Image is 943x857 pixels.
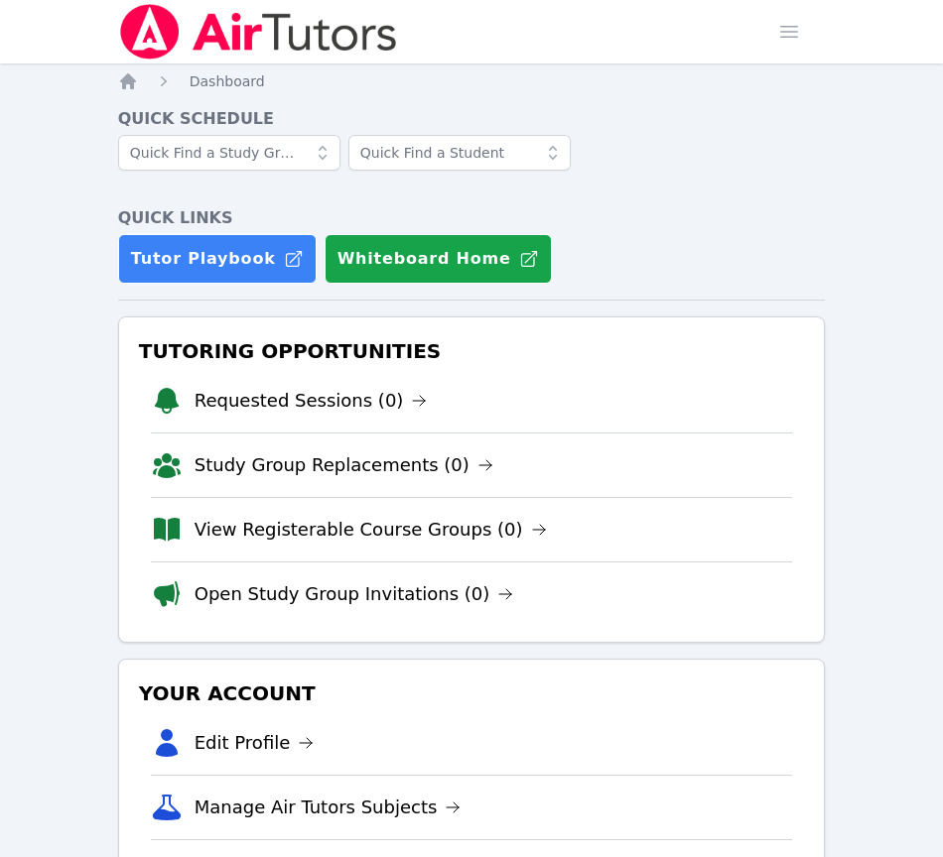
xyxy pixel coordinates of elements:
[195,387,428,415] a: Requested Sessions (0)
[118,135,340,171] input: Quick Find a Study Group
[118,71,826,91] nav: Breadcrumb
[348,135,571,171] input: Quick Find a Student
[190,71,265,91] a: Dashboard
[195,794,462,821] a: Manage Air Tutors Subjects
[195,580,514,608] a: Open Study Group Invitations (0)
[118,4,399,60] img: Air Tutors
[195,516,547,544] a: View Registerable Course Groups (0)
[135,333,809,369] h3: Tutoring Opportunities
[190,73,265,89] span: Dashboard
[118,234,317,284] a: Tutor Playbook
[195,729,315,757] a: Edit Profile
[325,234,552,284] button: Whiteboard Home
[118,107,826,131] h4: Quick Schedule
[135,675,809,711] h3: Your Account
[195,451,493,479] a: Study Group Replacements (0)
[118,206,826,230] h4: Quick Links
